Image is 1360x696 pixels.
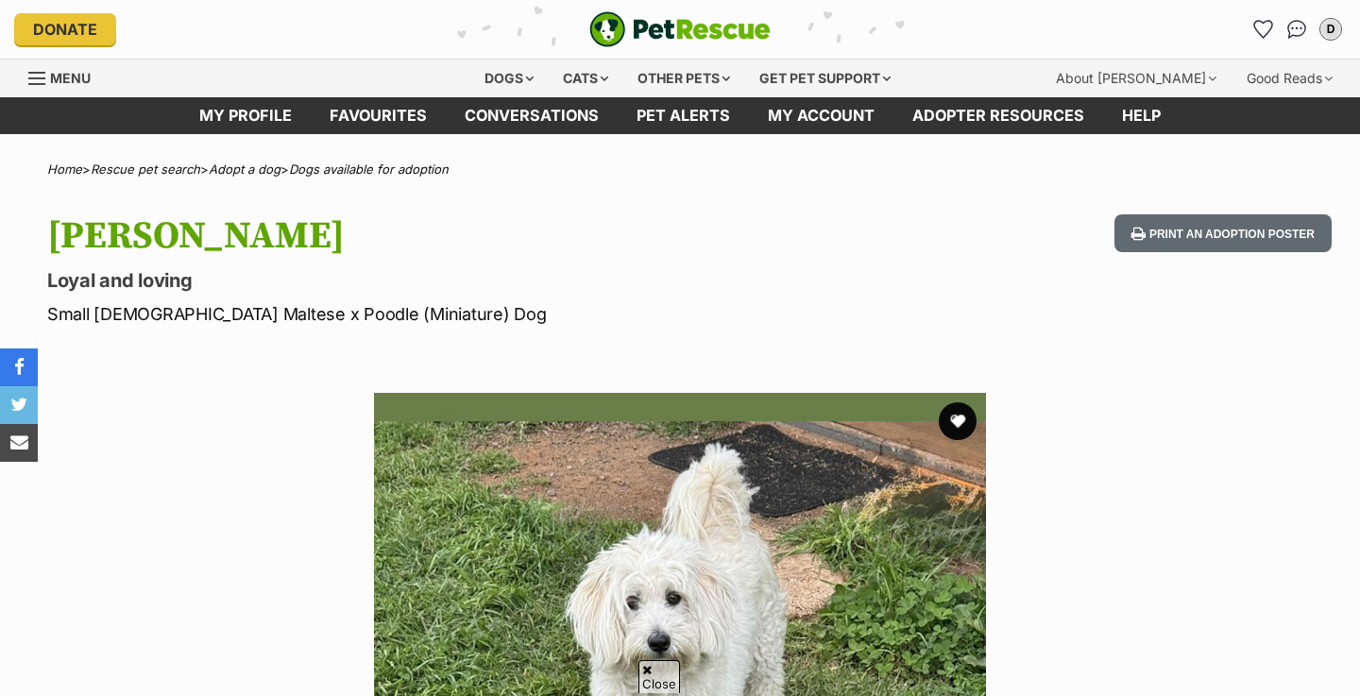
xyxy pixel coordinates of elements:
a: PetRescue [589,11,771,47]
a: Home [47,161,82,177]
a: Adopt a dog [209,161,280,177]
a: Conversations [1282,14,1312,44]
button: favourite [939,402,977,440]
a: Help [1103,97,1180,134]
a: Donate [14,13,116,45]
p: Loyal and loving [47,267,829,294]
a: Favourites [311,97,446,134]
div: D [1321,20,1340,39]
ul: Account quick links [1248,14,1346,44]
button: My account [1316,14,1346,44]
div: Good Reads [1233,59,1346,97]
a: Rescue pet search [91,161,200,177]
img: chat-41dd97257d64d25036548639549fe6c8038ab92f7586957e7f3b1b290dea8141.svg [1287,20,1307,39]
a: My account [749,97,893,134]
div: Cats [550,59,621,97]
p: Small [DEMOGRAPHIC_DATA] Maltese x Poodle (Miniature) Dog [47,301,829,327]
div: Dogs [471,59,547,97]
span: Menu [50,70,91,86]
a: Pet alerts [618,97,749,134]
div: Other pets [624,59,743,97]
span: Close [638,660,680,693]
a: conversations [446,97,618,134]
h1: [PERSON_NAME] [47,214,829,258]
a: My profile [180,97,311,134]
div: About [PERSON_NAME] [1043,59,1230,97]
a: Dogs available for adoption [289,161,449,177]
div: Get pet support [746,59,904,97]
a: Favourites [1248,14,1278,44]
a: Adopter resources [893,97,1103,134]
a: Menu [28,59,104,93]
img: logo-e224e6f780fb5917bec1dbf3a21bbac754714ae5b6737aabdf751b685950b380.svg [589,11,771,47]
button: Print an adoption poster [1114,214,1332,253]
